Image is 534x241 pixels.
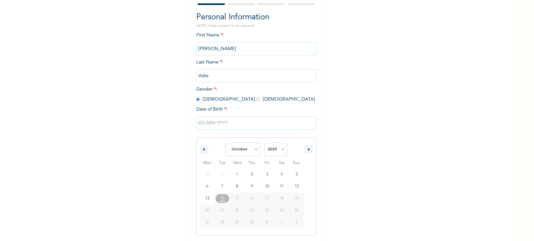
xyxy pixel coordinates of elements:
button: 7 [215,180,230,193]
button: 23 [245,205,260,217]
span: Mon [200,158,215,168]
button: 12 [289,180,304,193]
span: 27 [205,217,209,229]
span: 23 [250,205,254,217]
span: Last Name : [196,60,316,78]
button: 22 [230,205,245,217]
button: 10 [259,180,274,193]
button: 26 [289,205,304,217]
button: 1 [230,168,245,180]
span: 28 [220,217,224,229]
button: 14 [215,193,230,205]
span: 19 [295,193,299,205]
button: 4 [274,168,289,180]
span: Tue [215,158,230,168]
span: Gender : [DEMOGRAPHIC_DATA] [DEMOGRAPHIC_DATA] [196,87,315,102]
span: Date of Birth : [196,106,228,113]
span: 20 [205,205,209,217]
span: 12 [295,180,299,193]
span: 9 [251,180,253,193]
span: 5 [296,168,298,180]
span: 16 [250,193,254,205]
span: Wed [230,158,245,168]
span: 17 [265,193,269,205]
span: 2 [251,168,253,180]
button: 25 [274,205,289,217]
span: 4 [281,168,283,180]
button: 18 [274,193,289,205]
button: 24 [259,205,274,217]
span: 10 [265,180,269,193]
button: 20 [200,205,215,217]
span: 31 [265,217,269,229]
span: 25 [280,205,284,217]
span: Thu [245,158,260,168]
button: 27 [200,217,215,229]
button: 3 [259,168,274,180]
span: Fri [259,158,274,168]
button: 21 [215,205,230,217]
input: Enter your first name [196,42,316,55]
button: 13 [200,193,215,205]
button: 6 [200,180,215,193]
button: 5 [289,168,304,180]
button: 11 [274,180,289,193]
button: 2 [245,168,260,180]
span: 11 [280,180,284,193]
span: 30 [250,217,254,229]
span: 6 [206,180,208,193]
input: Enter your last name [196,69,316,83]
span: 14 [220,193,225,205]
button: 31 [259,217,274,229]
span: First Name : [196,33,316,51]
span: 1 [236,168,238,180]
button: 8 [230,180,245,193]
span: 3 [266,168,268,180]
span: Sat [274,158,289,168]
span: 26 [295,205,299,217]
span: 15 [235,193,239,205]
input: DD-MM-YYYY [196,116,316,130]
button: 28 [215,217,230,229]
button: 29 [230,217,245,229]
button: 15 [230,193,245,205]
span: 24 [265,205,269,217]
span: 18 [280,193,284,205]
span: 22 [235,205,239,217]
span: Sun [289,158,304,168]
span: 21 [220,205,224,217]
button: 9 [245,180,260,193]
span: 7 [221,180,223,193]
h2: Personal Information [196,11,316,23]
p: NOTE: Fields marked (*) are required [196,23,316,28]
span: 29 [235,217,239,229]
button: 30 [245,217,260,229]
span: 8 [236,180,238,193]
button: 17 [259,193,274,205]
button: 19 [289,193,304,205]
span: 13 [205,193,209,205]
button: 16 [245,193,260,205]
